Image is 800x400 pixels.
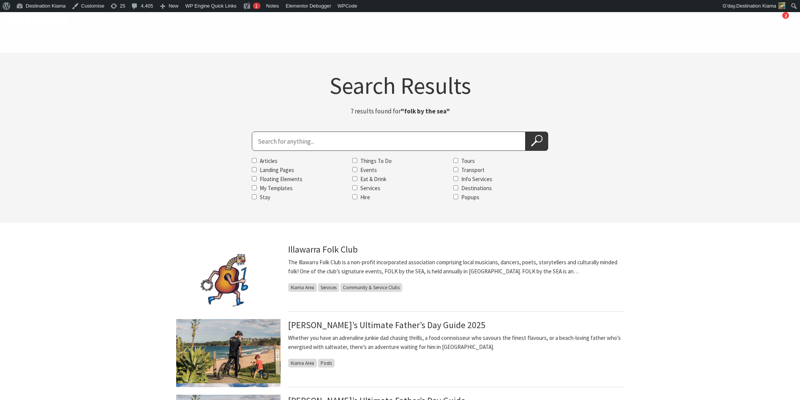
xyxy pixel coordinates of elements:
a: 2 [774,13,785,25]
label: Info Services [461,175,492,183]
span: Community & Service Clubs [340,283,402,292]
span: Destinations [458,14,507,23]
label: Transport [461,166,485,174]
span: Book now [682,14,718,23]
strong: "folk by the sea" [401,107,450,115]
label: My Templates [260,184,293,192]
label: Tours [461,157,475,164]
label: Landing Pages [260,166,294,174]
p: The Illawarra Folk Club is a non-profit incorporated association comprising local musicians, danc... [288,258,624,276]
label: Things To Do [360,157,392,164]
span: Posts [318,359,335,367]
a: [PERSON_NAME]’s Ultimate Father’s Day Guide 2025 [288,319,485,331]
span: Services [318,283,339,292]
label: Stay [260,194,270,201]
p: Whether you have an adrenaline junkie dad chasing thrills, a food connoisseur who savours the fin... [288,333,624,352]
span: See & Do [553,14,583,23]
span: Home [424,14,443,23]
label: Articles [260,157,278,164]
label: Hire [360,194,370,201]
label: Eat & Drink [360,175,386,183]
span: Destination Kiama [736,3,777,9]
span: 1 [255,3,258,9]
nav: Main Menu [416,13,726,26]
label: Services [360,184,380,192]
span: 2 [782,12,789,19]
h1: Search Results [176,74,624,97]
label: Destinations [461,184,492,192]
span: What’s On [630,14,667,23]
label: Events [360,166,377,174]
span: Plan [598,14,616,23]
a: Illawarra Folk Club [288,243,358,255]
input: Search for: [252,132,526,151]
span: Kiama Area [288,283,317,292]
p: 7 results found for [305,106,495,116]
span: Kiama Area [288,359,317,367]
label: Popups [461,194,479,201]
label: Floating Elements [260,175,302,183]
span: Stay [522,14,538,23]
img: Kiama Logo [9,9,70,30]
img: Untitled-design-1-150x150.jpg [778,2,785,9]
